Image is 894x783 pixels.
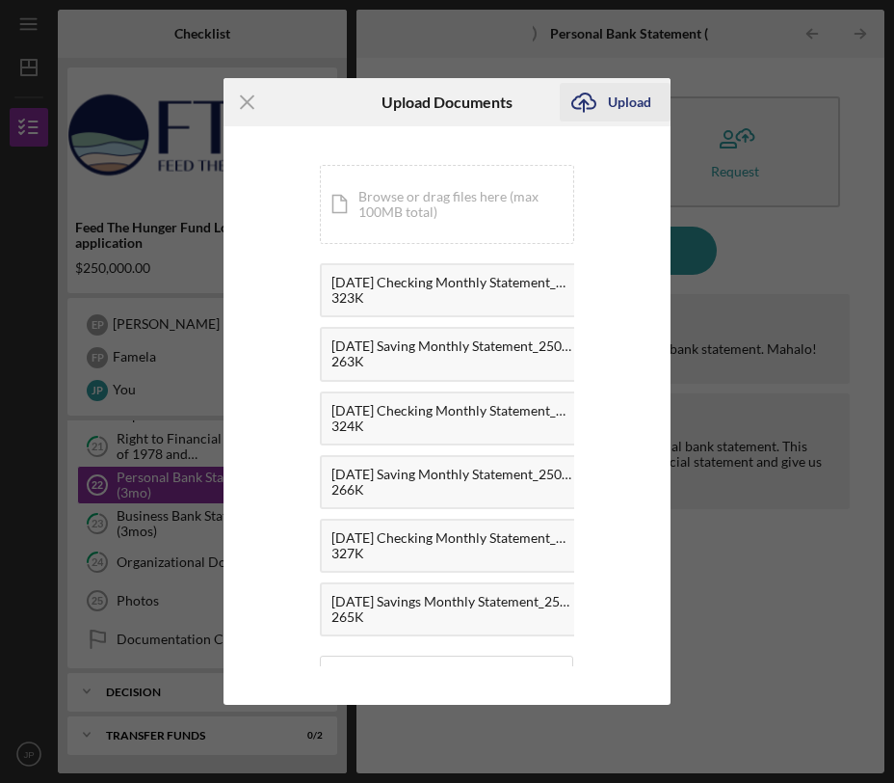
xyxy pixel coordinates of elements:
[331,594,572,609] div: [DATE] Savings Monthly Statement_250924_123117.pdf
[608,83,651,121] div: Upload
[331,403,572,418] div: [DATE] Checking Monthly Statement_250924_123059.pdf
[331,609,572,625] div: 265K
[381,94,513,111] h6: Upload Documents
[560,83,670,121] button: Upload
[331,275,572,290] div: [DATE] Checking Monthly Statement_250924_123013.pdf
[331,338,572,354] div: [DATE] Saving Monthly Statement_250924_123030.pdf
[331,418,572,434] div: 324K
[331,530,572,546] div: [DATE] Checking Monthly Statement_250924_123047.pdf
[331,467,572,482] div: [DATE] Saving Monthly Statement_250924_123130.pdf
[331,546,572,561] div: 327K
[331,354,572,369] div: 263K
[331,290,572,306] div: 323K
[331,482,572,498] div: 266K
